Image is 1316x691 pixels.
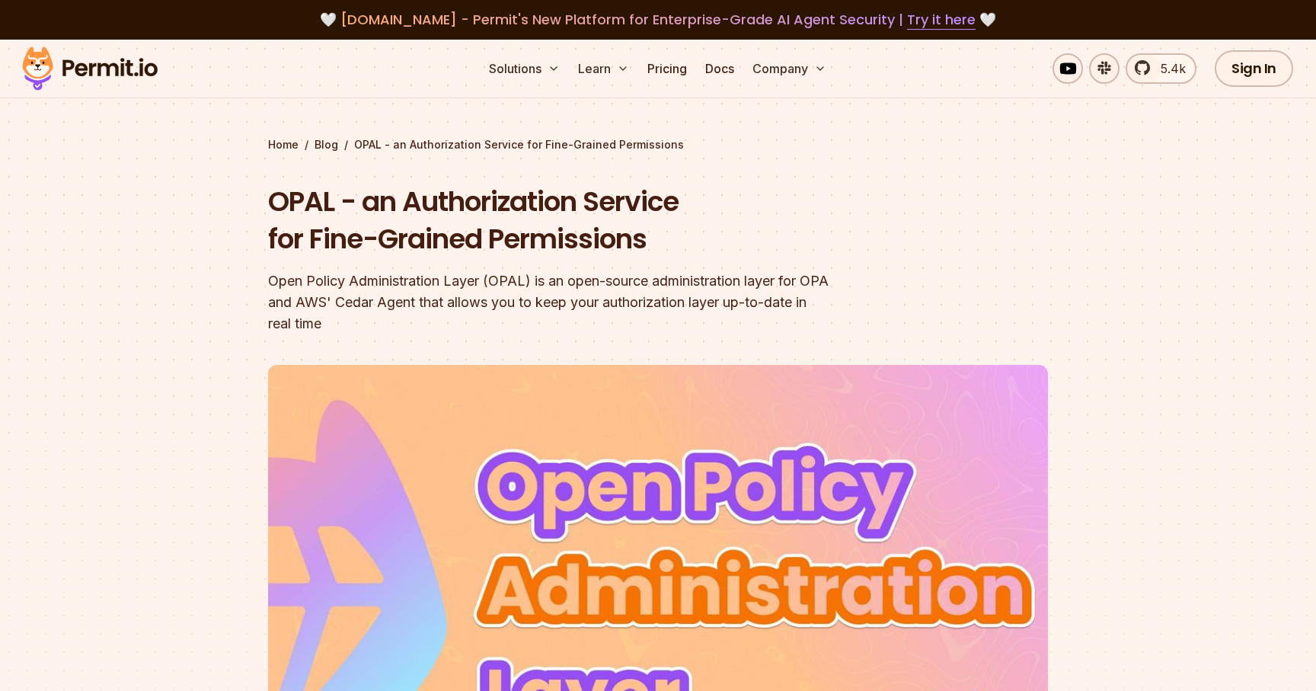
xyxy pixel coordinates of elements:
[907,10,976,30] a: Try it here
[641,53,693,84] a: Pricing
[1151,59,1186,78] span: 5.4k
[699,53,740,84] a: Docs
[268,137,1048,152] div: / /
[315,137,338,152] a: Blog
[483,53,566,84] button: Solutions
[268,137,299,152] a: Home
[37,9,1279,30] div: 🤍 🤍
[1215,50,1293,87] a: Sign In
[746,53,832,84] button: Company
[1126,53,1196,84] a: 5.4k
[340,10,976,29] span: [DOMAIN_NAME] - Permit's New Platform for Enterprise-Grade AI Agent Security |
[572,53,635,84] button: Learn
[268,183,853,258] h1: OPAL - an Authorization Service for Fine-Grained Permissions
[268,270,853,334] div: Open Policy Administration Layer (OPAL) is an open-source administration layer for OPA and AWS' C...
[15,43,164,94] img: Permit logo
